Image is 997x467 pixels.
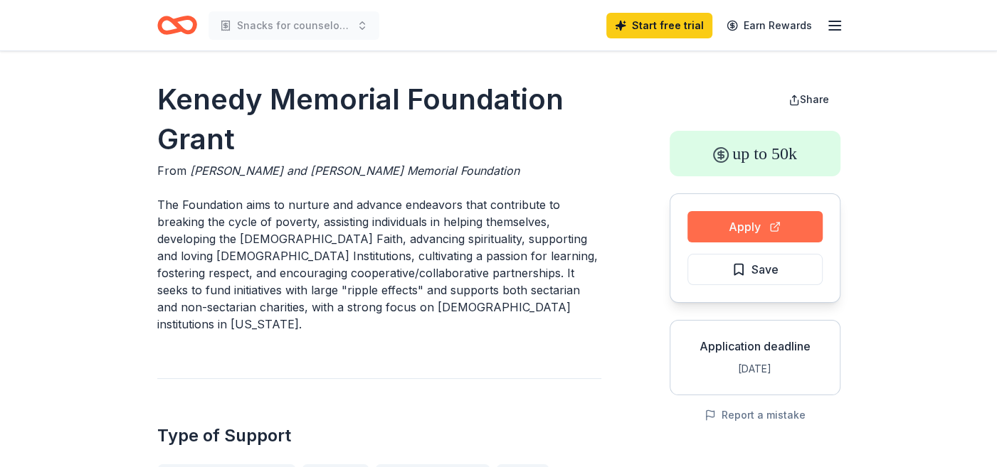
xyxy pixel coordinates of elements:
[157,80,601,159] h1: Kenedy Memorial Foundation Grant
[705,407,806,424] button: Report a mistake
[209,11,379,40] button: Snacks for counselors and clients
[718,13,821,38] a: Earn Rewards
[687,211,823,242] button: Apply
[682,338,828,355] div: Application deadline
[237,17,351,34] span: Snacks for counselors and clients
[777,85,840,114] button: Share
[687,254,823,285] button: Save
[800,93,829,105] span: Share
[190,163,519,178] span: [PERSON_NAME] and [PERSON_NAME] Memorial Foundation
[751,260,779,279] span: Save
[606,13,712,38] a: Start free trial
[157,424,601,447] h2: Type of Support
[157,9,197,42] a: Home
[682,360,828,377] div: [DATE]
[157,162,601,179] div: From
[157,196,601,333] p: The Foundation aims to nurture and advance endeavors that contribute to breaking the cycle of pov...
[670,131,840,176] div: up to 50k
